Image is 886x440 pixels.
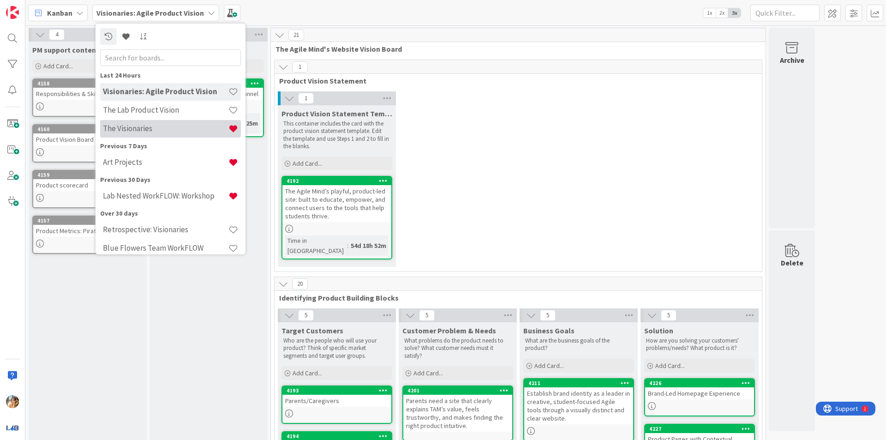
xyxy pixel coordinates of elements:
img: JF [6,395,19,408]
span: Product Vision Statement [279,76,750,85]
div: 4194 [287,433,391,440]
div: 54d 18h 52m [348,241,389,251]
b: Visionaries: Agile Product Vision [96,8,204,18]
span: 5 [298,310,314,321]
div: Product scorecard [33,179,142,191]
div: Delete [781,257,803,268]
p: This container includes the card with the product vision statement template. Edit the template an... [283,120,390,150]
span: Solution [644,326,673,335]
span: 5 [540,310,556,321]
span: 1x [703,8,716,18]
div: Previous 30 Days [100,175,241,185]
div: 4193 [282,386,391,395]
span: Identifying Product Building Blocks [279,293,750,302]
div: Establish brand identity as a leader in creative, student-focused Agile tools through a visually ... [524,387,633,424]
div: Brand-Led Homepage Experience [645,387,754,399]
span: Kanban [47,7,72,18]
div: 4160 [37,126,142,133]
div: 4211 [524,379,633,387]
div: 4159Product scorecard [33,171,142,191]
span: 4 [49,29,65,40]
span: 2x [716,8,728,18]
span: : [347,241,348,251]
div: 4157Product Metrics: Pirate funnel [33,217,142,237]
span: Customer Problem & Needs [402,326,496,335]
div: 4160 [33,125,142,133]
div: 4227 [649,426,754,432]
div: 4201 [407,387,512,394]
h4: Visionaries: Agile Product Vision [103,87,228,96]
div: 4227 [645,425,754,433]
span: Add Card... [655,362,685,370]
h4: The Visionaries [103,124,228,133]
div: Product Vision Board [33,133,142,145]
span: Product Vision Statement Template [281,109,392,118]
h4: The Lab Product Vision [103,105,228,115]
h4: Blue Flowers Team WorkFLOW [103,243,228,253]
div: Time in [GEOGRAPHIC_DATA] [285,235,347,256]
div: 4159 [37,172,142,178]
div: Parents need a site that clearly explains TAM’s value, feels trustworthy, and makes finding the r... [403,395,512,432]
img: Visit kanbanzone.com [6,6,19,19]
div: 4192The Agile Mind’s playful, product-led site: built to educate, empower, and connect users to t... [282,177,391,222]
div: 4157 [33,217,142,225]
span: Add Card... [293,159,322,168]
input: Search for boards... [100,49,241,66]
p: Who are the people who will use your product? Think of specific market segments and target user g... [283,337,390,360]
p: What are the business goals of the product? [525,337,632,352]
div: 4226 [645,379,754,387]
span: Add Card... [43,62,73,70]
div: 1 [48,4,50,11]
input: Quick Filter... [750,5,820,21]
div: 4157 [37,217,142,224]
span: 5 [661,310,676,321]
div: Last 24 Hours [100,71,241,80]
div: 4193Parents/Caregivers [282,386,391,407]
div: 4158 [33,79,142,88]
div: 4201Parents need a site that clearly explains TAM’s value, feels trustworthy, and makes finding t... [403,386,512,432]
div: Parents/Caregivers [282,395,391,407]
div: 4211 [528,380,633,386]
span: Add Card... [293,369,322,377]
div: 4226Brand-Led Homepage Experience [645,379,754,399]
h4: Retrospective: Visionaries [103,225,228,234]
div: 4192 [287,178,391,184]
div: The Agile Mind’s playful, product-led site: built to educate, empower, and connect users to the t... [282,185,391,222]
div: 4193 [287,387,391,394]
div: Product Metrics: Pirate funnel [33,225,142,237]
span: 1 [292,61,308,72]
div: Responsibilities & Skill [33,88,142,100]
span: Support [19,1,42,12]
div: Previous 7 Days [100,141,241,151]
p: How are you solving your customers' problems/needs? What product is it? [646,337,753,352]
div: 4158 [37,80,142,87]
span: Business Goals [523,326,575,335]
div: 4211Establish brand identity as a leader in creative, student-focused Agile tools through a visua... [524,379,633,424]
span: 1 [298,93,314,104]
p: What problems do the product needs to solve? What customer needs must it satisfy? [404,337,511,360]
span: Add Card... [413,369,443,377]
div: 4159 [33,171,142,179]
span: PM support content [32,45,99,54]
span: Add Card... [534,362,564,370]
span: 20 [292,278,308,289]
div: 4192 [282,177,391,185]
div: Archive [780,54,804,66]
span: 5 [419,310,435,321]
div: 4201 [403,386,512,395]
div: 4158Responsibilities & Skill [33,79,142,100]
div: 4226 [649,380,754,386]
h4: Lab Nested WorkFLOW: Workshop [103,191,228,200]
h4: Art Projects [103,157,228,167]
span: 21 [288,30,304,41]
img: avatar [6,421,19,434]
span: Target Customers [281,326,343,335]
span: The Agile Mind's Website Vision Board [275,44,754,54]
span: 3x [728,8,741,18]
div: 4160Product Vision Board [33,125,142,145]
div: Over 30 days [100,209,241,218]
